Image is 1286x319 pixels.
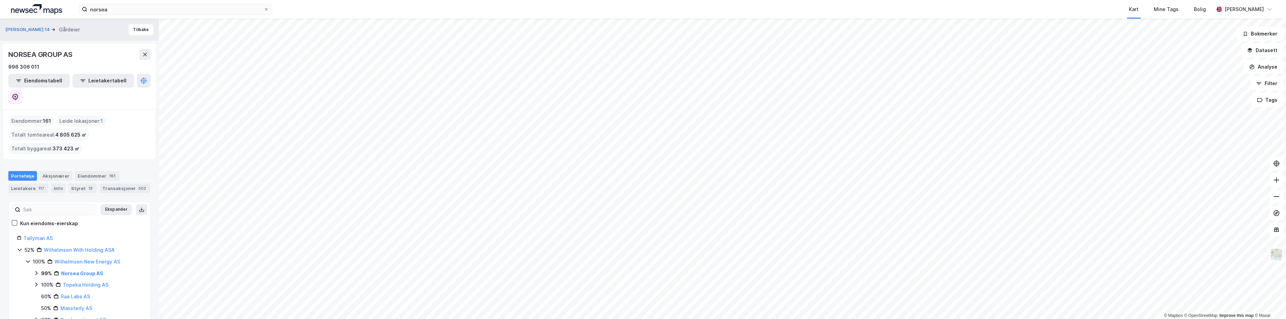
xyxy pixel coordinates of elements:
button: Leietakertabell [73,74,134,88]
a: OpenStreetMap [1184,313,1218,318]
input: Søk på adresse, matrikkel, gårdeiere, leietakere eller personer [87,4,263,14]
div: 13 [87,185,94,192]
div: Styret [68,183,97,193]
div: Info [51,183,66,193]
div: Eiendommer : [9,116,54,127]
img: logo.a4113a55bc3d86da70a041830d287a7e.svg [11,4,62,14]
div: 161 [108,172,117,179]
div: Leide lokasjoner : [57,116,106,127]
div: Totalt tomteareal : [9,129,89,140]
button: [PERSON_NAME] 14 [6,26,51,33]
div: Transaksjoner [99,183,150,193]
div: 50% [41,304,51,312]
span: 161 [43,117,51,125]
div: NORSEA GROUP AS [8,49,74,60]
button: Filter [1250,77,1283,90]
span: 4 805 625 ㎡ [55,131,86,139]
a: Raa Labs AS [61,293,90,299]
a: Wilhelmsen Wilh Holding ASA [44,247,115,253]
button: Bokmerker [1237,27,1283,41]
div: 502 [137,185,147,192]
button: Tags [1251,93,1283,107]
div: 100% [41,281,54,289]
div: 99% [41,269,52,278]
a: Topeka Holding AS [63,282,108,288]
div: Aksjonærer [40,171,72,181]
button: Ekspander [100,204,132,215]
div: Kart [1129,5,1139,13]
div: Leietakere [8,183,48,193]
div: Bolig [1194,5,1206,13]
iframe: Chat Widget [1251,286,1286,319]
a: Norsea Group AS [61,270,103,276]
div: Gårdeier [59,26,80,34]
a: Mapbox [1164,313,1183,318]
div: Totalt byggareal : [9,143,82,154]
img: Z [1270,248,1283,261]
button: Eiendomstabell [8,74,70,88]
input: Søk [20,205,96,215]
a: Tallyman AS [23,235,53,241]
a: Massterly AS [60,305,92,311]
div: 996 306 011 [8,63,39,71]
div: 100% [33,258,45,266]
div: Kun eiendoms-eierskap [20,219,78,228]
div: 52% [25,246,35,254]
a: Improve this map [1219,313,1254,318]
div: 60% [41,292,51,301]
div: Eiendommer [75,171,119,181]
div: 117 [37,185,46,192]
span: 373 423 ㎡ [52,144,79,153]
button: Analyse [1243,60,1283,74]
span: 1 [100,117,103,125]
a: Wilhelmsen New Energy AS [55,259,120,265]
button: Tilbake [128,24,153,35]
button: Datasett [1241,43,1283,57]
div: [PERSON_NAME] [1225,5,1264,13]
div: Portefølje [8,171,37,181]
div: Mine Tags [1154,5,1179,13]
